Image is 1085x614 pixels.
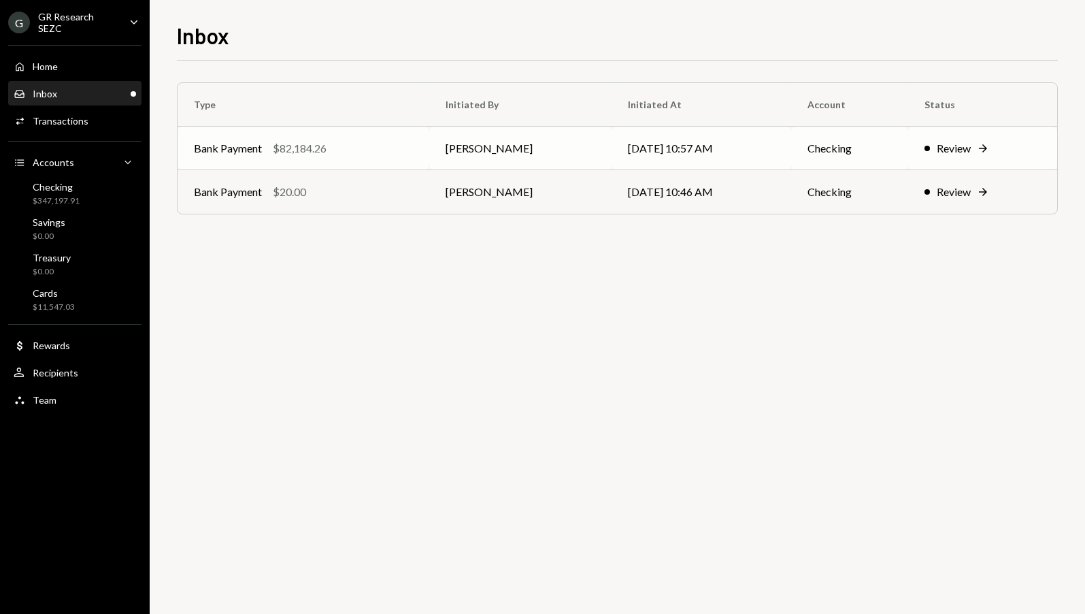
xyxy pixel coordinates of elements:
[8,212,141,245] a: Savings$0.00
[429,170,612,214] td: [PERSON_NAME]
[791,83,908,127] th: Account
[33,252,71,263] div: Treasury
[178,83,429,127] th: Type
[33,216,65,228] div: Savings
[8,333,141,357] a: Rewards
[33,394,56,406] div: Team
[33,367,78,378] div: Recipients
[8,108,141,133] a: Transactions
[429,127,612,170] td: [PERSON_NAME]
[8,387,141,412] a: Team
[429,83,612,127] th: Initiated By
[33,287,75,299] div: Cards
[273,140,327,157] div: $82,184.26
[791,170,908,214] td: Checking
[194,140,262,157] div: Bank Payment
[33,181,80,193] div: Checking
[612,127,790,170] td: [DATE] 10:57 AM
[8,248,141,280] a: Treasury$0.00
[937,184,971,200] div: Review
[33,231,65,242] div: $0.00
[33,266,71,278] div: $0.00
[8,12,30,33] div: G
[908,83,1057,127] th: Status
[33,115,88,127] div: Transactions
[8,360,141,385] a: Recipients
[791,127,908,170] td: Checking
[612,170,790,214] td: [DATE] 10:46 AM
[8,283,141,316] a: Cards$11,547.03
[33,302,75,313] div: $11,547.03
[8,150,141,174] a: Accounts
[33,88,57,99] div: Inbox
[8,81,141,106] a: Inbox
[273,184,306,200] div: $20.00
[38,11,118,34] div: GR Research SEZC
[33,340,70,351] div: Rewards
[33,157,74,168] div: Accounts
[612,83,790,127] th: Initiated At
[937,140,971,157] div: Review
[33,195,80,207] div: $347,197.91
[8,54,141,78] a: Home
[33,61,58,72] div: Home
[8,177,141,210] a: Checking$347,197.91
[194,184,262,200] div: Bank Payment
[177,22,229,49] h1: Inbox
